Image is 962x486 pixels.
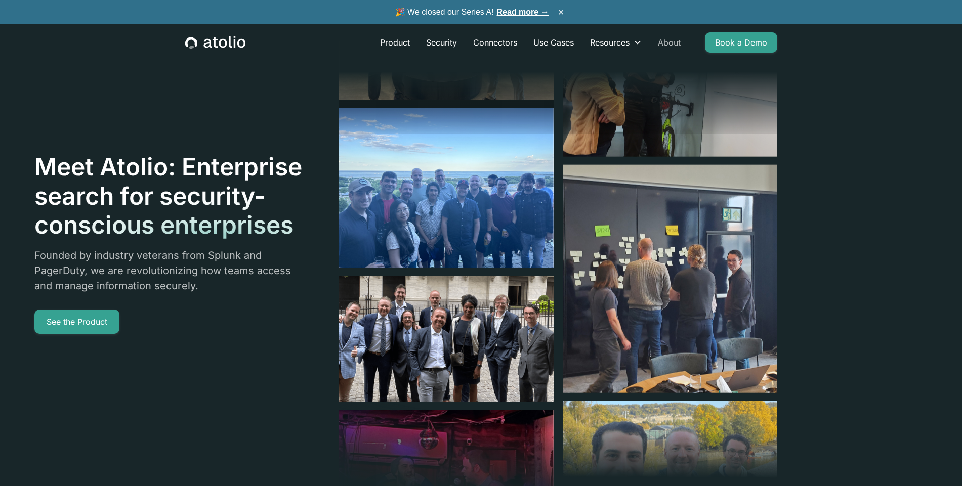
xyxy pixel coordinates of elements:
a: Use Cases [525,32,582,53]
a: home [185,36,245,49]
a: Read more → [497,8,549,16]
a: See the Product [34,310,119,334]
a: Connectors [465,32,525,53]
img: image [339,108,554,268]
a: Book a Demo [705,32,777,53]
div: Resources [582,32,650,53]
span: 🎉 We closed our Series A! [395,6,549,18]
h1: Meet Atolio: Enterprise search for security-conscious enterprises [34,152,304,240]
img: image [339,276,554,402]
button: × [555,7,567,18]
iframe: Chat Widget [911,437,962,486]
a: Product [372,32,418,53]
div: Resources [590,36,630,49]
a: About [650,32,689,53]
img: image [563,165,777,393]
p: Founded by industry veterans from Splunk and PagerDuty, we are revolutionizing how teams access a... [34,248,304,293]
a: Security [418,32,465,53]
